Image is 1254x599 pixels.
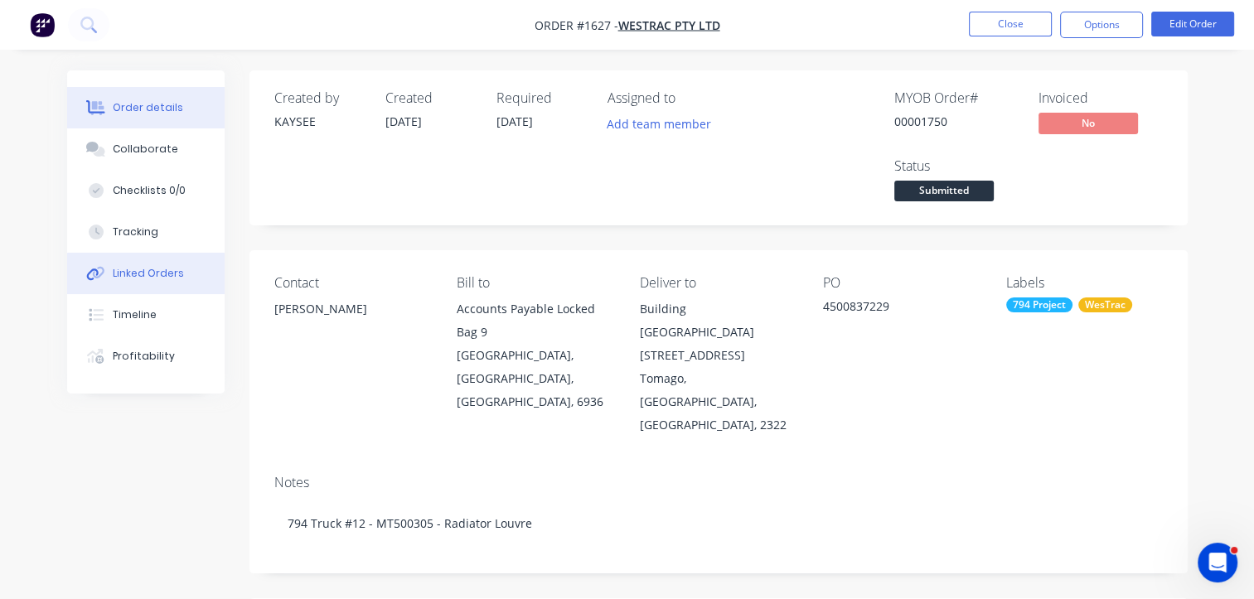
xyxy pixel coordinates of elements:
[113,225,158,239] div: Tracking
[457,297,613,344] div: Accounts Payable Locked Bag 9
[640,297,796,437] div: Building [GEOGRAPHIC_DATA][STREET_ADDRESS]Tomago, [GEOGRAPHIC_DATA], [GEOGRAPHIC_DATA], 2322
[1198,543,1237,582] iframe: Intercom live chat
[274,297,431,350] div: [PERSON_NAME]
[598,113,719,135] button: Add team member
[640,367,796,437] div: Tomago, [GEOGRAPHIC_DATA], [GEOGRAPHIC_DATA], 2322
[608,90,773,106] div: Assigned to
[385,90,477,106] div: Created
[113,100,183,115] div: Order details
[113,183,186,198] div: Checklists 0/0
[67,211,225,253] button: Tracking
[67,170,225,211] button: Checklists 0/0
[385,114,422,129] span: [DATE]
[274,275,431,291] div: Contact
[457,297,613,413] div: Accounts Payable Locked Bag 9[GEOGRAPHIC_DATA], [GEOGRAPHIC_DATA], [GEOGRAPHIC_DATA], 6936
[1060,12,1143,38] button: Options
[1039,90,1163,106] div: Invoiced
[274,498,1163,548] div: 794 Truck #12 - MT500305 - Radiator Louvre
[1006,297,1072,312] div: 794 Project
[67,294,225,336] button: Timeline
[457,275,613,291] div: Bill to
[1151,12,1234,36] button: Edit Order
[496,90,588,106] div: Required
[1078,297,1132,312] div: WesTrac
[823,297,980,321] div: 4500837229
[67,87,225,128] button: Order details
[274,475,1163,490] div: Notes
[1006,275,1163,291] div: Labels
[608,113,720,135] button: Add team member
[113,349,175,364] div: Profitability
[113,142,178,157] div: Collaborate
[894,90,1019,106] div: MYOB Order #
[1039,113,1138,133] span: No
[67,336,225,377] button: Profitability
[30,12,55,37] img: Factory
[274,90,366,106] div: Created by
[113,307,157,322] div: Timeline
[894,181,994,205] button: Submitted
[894,181,994,201] span: Submitted
[67,128,225,170] button: Collaborate
[274,297,431,321] div: [PERSON_NAME]
[535,17,618,33] span: Order #1627 -
[457,344,613,413] div: [GEOGRAPHIC_DATA], [GEOGRAPHIC_DATA], [GEOGRAPHIC_DATA], 6936
[618,17,720,33] a: WesTrac Pty Ltd
[969,12,1052,36] button: Close
[496,114,533,129] span: [DATE]
[274,113,366,130] div: KAYSEE
[823,275,980,291] div: PO
[640,297,796,367] div: Building [GEOGRAPHIC_DATA][STREET_ADDRESS]
[67,253,225,294] button: Linked Orders
[894,158,1019,174] div: Status
[894,113,1019,130] div: 00001750
[640,275,796,291] div: Deliver to
[113,266,184,281] div: Linked Orders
